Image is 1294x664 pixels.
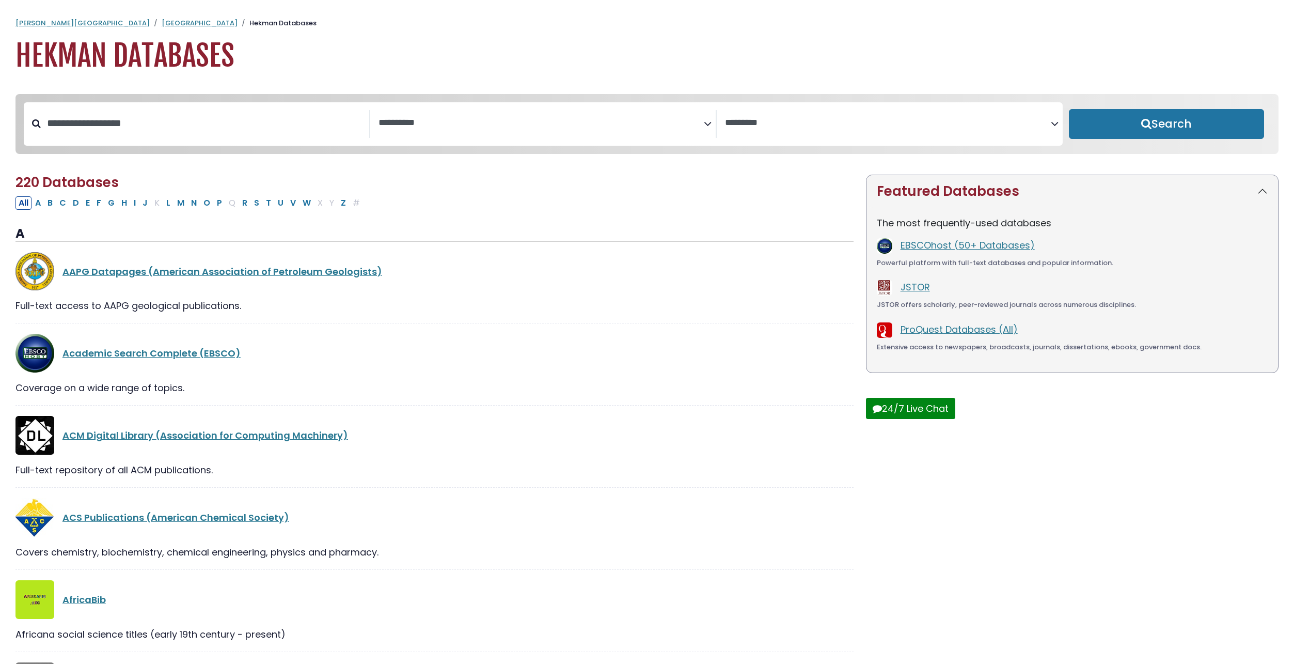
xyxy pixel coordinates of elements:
[338,196,349,210] button: Filter Results Z
[901,281,930,294] a: JSTOR
[70,196,82,210] button: Filter Results D
[62,265,382,278] a: AAPG Datapages (American Association of Petroleum Geologists)
[56,196,69,210] button: Filter Results C
[139,196,151,210] button: Filter Results J
[62,347,241,360] a: Academic Search Complete (EBSCO)
[15,196,364,209] div: Alpha-list to filter by first letter of database name
[188,196,200,210] button: Filter Results N
[877,300,1268,310] div: JSTOR offers scholarly, peer-reviewed journals across numerous disciplines.
[15,226,854,242] h3: A
[239,196,250,210] button: Filter Results R
[44,196,56,210] button: Filter Results B
[163,196,173,210] button: Filter Results L
[174,196,187,210] button: Filter Results M
[263,196,274,210] button: Filter Results T
[299,196,314,210] button: Filter Results W
[62,511,289,524] a: ACS Publications (American Chemical Society)
[1069,109,1264,139] button: Submit for Search Results
[118,196,130,210] button: Filter Results H
[131,196,139,210] button: Filter Results I
[866,175,1278,208] button: Featured Databases
[93,196,104,210] button: Filter Results F
[15,173,119,192] span: 220 Databases
[877,342,1268,352] div: Extensive access to newspapers, broadcasts, journals, dissertations, ebooks, government docs.
[901,323,1018,336] a: ProQuest Databases (All)
[251,196,262,210] button: Filter Results S
[15,299,854,313] div: Full-text access to AAPG geological publications.
[725,118,1050,129] textarea: Search
[15,39,1279,73] h1: Hekman Databases
[877,216,1268,230] p: The most frequently-used databases
[378,118,704,129] textarea: Search
[866,398,955,419] button: 24/7 Live Chat
[15,545,854,559] div: Covers chemistry, biochemistry, chemical engineering, physics and pharmacy.
[200,196,213,210] button: Filter Results O
[15,18,150,28] a: [PERSON_NAME][GEOGRAPHIC_DATA]
[877,258,1268,268] div: Powerful platform with full-text databases and popular information.
[15,196,31,210] button: All
[62,429,348,442] a: ACM Digital Library (Association for Computing Machinery)
[214,196,225,210] button: Filter Results P
[105,196,118,210] button: Filter Results G
[83,196,93,210] button: Filter Results E
[15,94,1279,154] nav: Search filters
[15,381,854,395] div: Coverage on a wide range of topics.
[238,18,317,28] li: Hekman Databases
[287,196,299,210] button: Filter Results V
[32,196,44,210] button: Filter Results A
[15,18,1279,28] nav: breadcrumb
[162,18,238,28] a: [GEOGRAPHIC_DATA]
[62,593,106,606] a: AfricaBib
[275,196,287,210] button: Filter Results U
[901,239,1035,252] a: EBSCOhost (50+ Databases)
[15,463,854,477] div: Full-text repository of all ACM publications.
[41,115,369,132] input: Search database by title or keyword
[15,627,854,641] div: Africana social science titles (early 19th century - present)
